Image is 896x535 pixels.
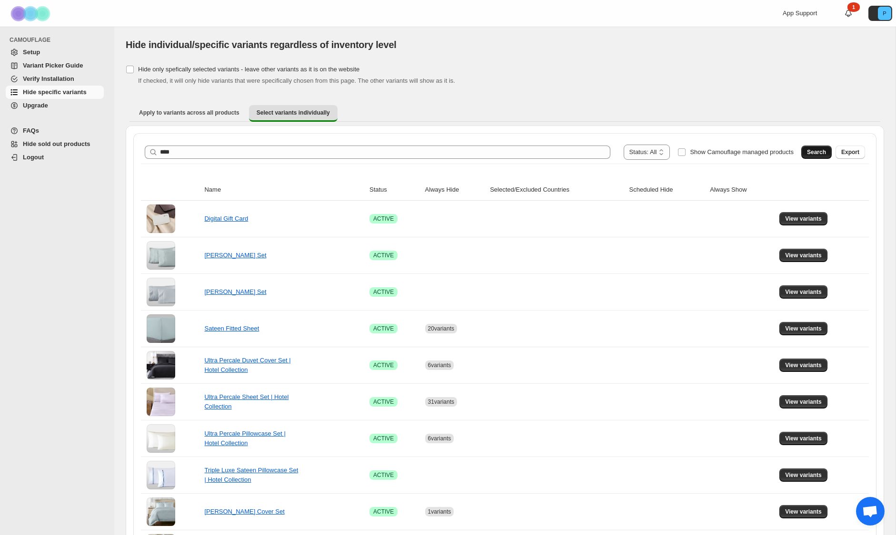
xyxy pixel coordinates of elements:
[487,179,626,201] th: Selected/Excluded Countries
[147,278,175,306] img: Ariane Pillowcase Set
[779,432,827,445] button: View variants
[147,241,175,270] img: Yalda Pillowcase Set
[785,508,822,516] span: View variants
[868,6,892,21] button: Avatar with initials P
[836,146,865,159] button: Export
[6,137,104,151] a: Hide sold out products
[10,36,108,44] span: CAMOUFLAGE
[23,102,48,109] span: Upgrade
[147,497,175,526] img: Ariane Duvet Cover Set
[204,393,289,410] a: Ultra Percale Sheet Set | Hotel Collection
[883,10,886,16] text: P
[779,359,827,372] button: View variants
[6,151,104,164] a: Logout
[779,322,827,335] button: View variants
[201,179,367,201] th: Name
[23,140,90,147] span: Hide sold out products
[428,362,451,369] span: 6 variants
[373,398,394,406] span: ACTIVE
[707,179,777,201] th: Always Show
[878,7,891,20] span: Avatar with initials P
[6,46,104,59] a: Setup
[428,399,454,405] span: 31 variants
[373,361,394,369] span: ACTIVE
[204,252,266,259] a: [PERSON_NAME] Set
[785,288,822,296] span: View variants
[422,179,488,201] th: Always Hide
[131,105,247,120] button: Apply to variants across all products
[801,146,832,159] button: Search
[6,124,104,137] a: FAQs
[138,66,359,73] span: Hide only spefically selected variants - leave other variants as it is on the website
[367,179,422,201] th: Status
[6,72,104,86] a: Verify Installation
[204,325,259,332] a: Sateen Fitted Sheet
[249,105,338,122] button: Select variants individually
[428,435,451,442] span: 6 variants
[785,361,822,369] span: View variants
[139,109,239,117] span: Apply to variants across all products
[23,154,44,161] span: Logout
[138,77,455,84] span: If checked, it will only hide variants that were specifically chosen from this page. The other va...
[844,9,853,18] a: 1
[428,508,451,515] span: 1 variants
[147,314,175,343] img: Sateen Fitted Sheet
[779,249,827,262] button: View variants
[23,127,39,134] span: FAQs
[6,59,104,72] a: Variant Picker Guide
[23,49,40,56] span: Setup
[126,39,397,50] span: Hide individual/specific variants regardless of inventory level
[785,398,822,406] span: View variants
[779,505,827,518] button: View variants
[373,252,394,259] span: ACTIVE
[6,99,104,112] a: Upgrade
[204,215,248,222] a: Digital Gift Card
[204,508,284,515] a: [PERSON_NAME] Cover Set
[779,395,827,409] button: View variants
[204,357,290,373] a: Ultra Percale Duvet Cover Set | Hotel Collection
[841,148,859,156] span: Export
[257,109,330,117] span: Select variants individually
[23,75,74,82] span: Verify Installation
[785,215,822,223] span: View variants
[204,288,266,295] a: [PERSON_NAME] Set
[147,424,175,453] img: Ultra Percale Pillowcase Set | Hotel Collection
[6,86,104,99] a: Hide specific variants
[373,508,394,516] span: ACTIVE
[627,179,707,201] th: Scheduled Hide
[23,88,87,96] span: Hide specific variants
[856,497,885,525] div: Open chat
[373,215,394,223] span: ACTIVE
[807,148,826,156] span: Search
[204,430,285,447] a: Ultra Percale Pillowcase Set | Hotel Collection
[847,2,860,12] div: 1
[428,325,454,332] span: 20 variants
[373,325,394,332] span: ACTIVE
[779,212,827,225] button: View variants
[779,285,827,299] button: View variants
[690,148,794,156] span: Show Camouflage managed products
[373,288,394,296] span: ACTIVE
[204,467,298,483] a: Triple Luxe Sateen Pillowcase Set | Hotel Collection
[23,62,83,69] span: Variant Picker Guide
[147,351,175,379] img: Ultra Percale Duvet Cover Set | Hotel Collection
[785,471,822,479] span: View variants
[373,435,394,442] span: ACTIVE
[785,252,822,259] span: View variants
[785,325,822,332] span: View variants
[783,10,817,17] span: App Support
[147,204,175,233] img: Digital Gift Card
[785,435,822,442] span: View variants
[779,468,827,482] button: View variants
[147,388,175,416] img: Ultra Percale Sheet Set | Hotel Collection
[147,461,175,489] img: Triple Luxe Sateen Pillowcase Set | Hotel Collection
[8,0,55,27] img: Camouflage
[373,471,394,479] span: ACTIVE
